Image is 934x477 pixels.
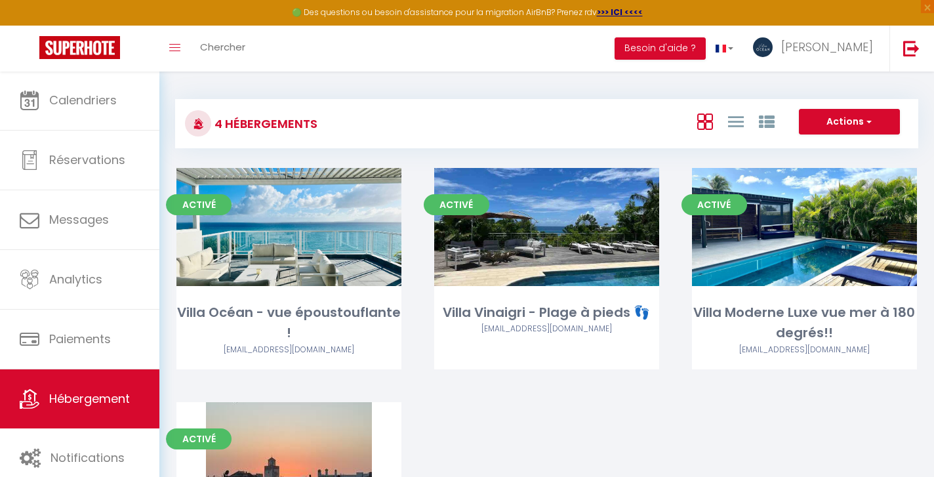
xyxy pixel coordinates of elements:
a: Vue en Box [697,110,713,132]
div: Airbnb [176,344,401,356]
span: Notifications [51,449,125,466]
a: Chercher [190,26,255,72]
span: Réservations [49,152,125,168]
span: Calendriers [49,92,117,108]
button: Besoin d'aide ? [615,37,706,60]
img: ... [753,37,773,57]
h3: 4 Hébergements [211,109,317,138]
span: Messages [49,211,109,228]
a: >>> ICI <<<< [597,7,643,18]
span: Chercher [200,40,245,54]
span: Hébergement [49,390,130,407]
div: Villa Moderne Luxe vue mer à 180 degrés!! [692,302,917,344]
span: Activé [424,194,489,215]
span: Analytics [49,271,102,287]
a: Vue en Liste [728,110,744,132]
a: Vue par Groupe [759,110,775,132]
button: Actions [799,109,900,135]
div: Airbnb [434,323,659,335]
img: logout [903,40,920,56]
span: [PERSON_NAME] [781,39,873,55]
div: Airbnb [692,344,917,356]
span: Activé [166,194,232,215]
a: ... [PERSON_NAME] [743,26,889,72]
span: Activé [166,428,232,449]
div: Villa Vinaigri - Plage à pieds 👣 [434,302,659,323]
span: Paiements [49,331,111,347]
span: Activé [681,194,747,215]
div: Villa Océan - vue époustouflante ! [176,302,401,344]
img: Super Booking [39,36,120,59]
